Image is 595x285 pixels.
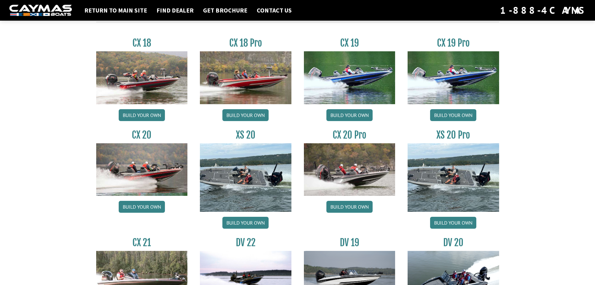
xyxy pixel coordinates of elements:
img: CX-18SS_thumbnail.jpg [200,51,291,104]
img: white-logo-c9c8dbefe5ff5ceceb0f0178aa75bf4bb51f6bca0971e226c86eb53dfe498488.png [9,5,72,16]
a: Contact Us [254,6,295,14]
img: CX-20Pro_thumbnail.jpg [304,143,395,196]
img: CX19_thumbnail.jpg [408,51,499,104]
h3: DV 19 [304,237,395,248]
a: Build your own [222,217,269,229]
h3: CX 21 [96,237,188,248]
h3: CX 19 Pro [408,37,499,49]
a: Get Brochure [200,6,250,14]
img: CX-20_thumbnail.jpg [96,143,188,196]
h3: XS 20 [200,129,291,141]
div: 1-888-4CAYMAS [500,3,586,17]
h3: DV 20 [408,237,499,248]
img: CX19_thumbnail.jpg [304,51,395,104]
img: XS_20_resized.jpg [408,143,499,212]
a: Build your own [326,109,373,121]
a: Find Dealer [153,6,197,14]
a: Build your own [326,201,373,213]
h3: CX 18 [96,37,188,49]
a: Build your own [119,109,165,121]
h3: XS 20 Pro [408,129,499,141]
a: Build your own [119,201,165,213]
h3: CX 18 Pro [200,37,291,49]
a: Return to main site [81,6,150,14]
h3: CX 20 Pro [304,129,395,141]
h3: CX 20 [96,129,188,141]
h3: CX 19 [304,37,395,49]
img: CX-18S_thumbnail.jpg [96,51,188,104]
a: Build your own [430,217,476,229]
img: XS_20_resized.jpg [200,143,291,212]
a: Build your own [430,109,476,121]
h3: DV 22 [200,237,291,248]
a: Build your own [222,109,269,121]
